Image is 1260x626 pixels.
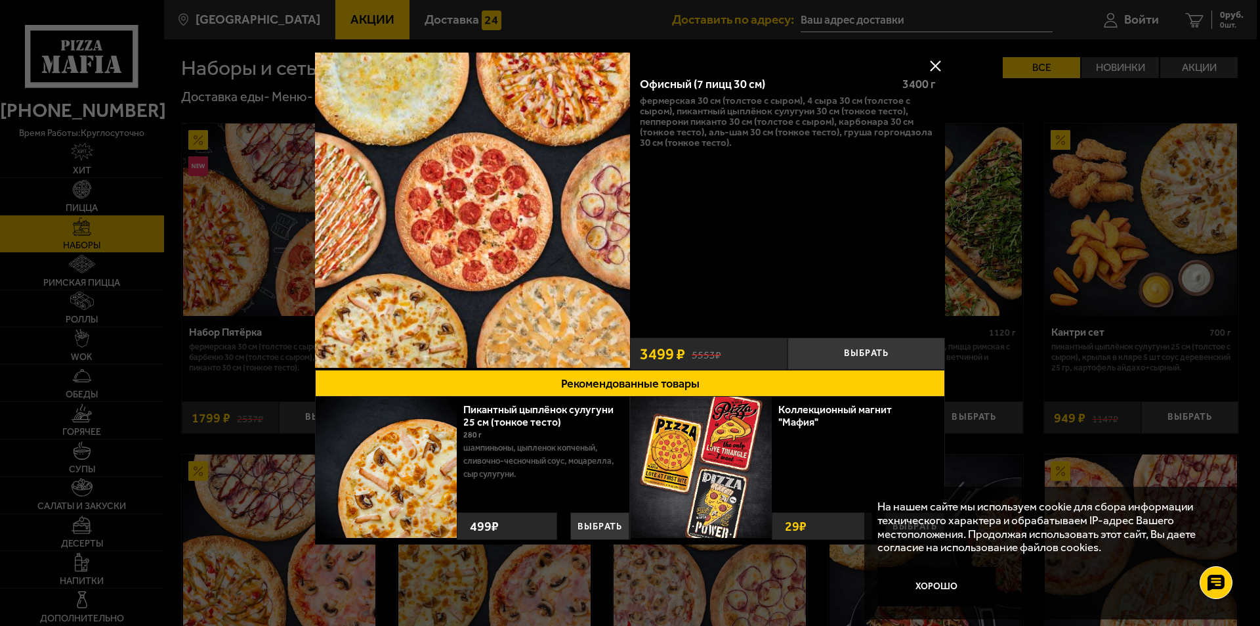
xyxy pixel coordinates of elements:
[782,513,810,539] strong: 29 ₽
[787,338,945,370] button: Выбрать
[315,53,630,368] img: Офисный (7 пицц 30 см)
[315,53,630,370] a: Офисный (7 пицц 30 см)
[463,430,482,439] span: 280 г
[463,441,619,481] p: шампиньоны, цыпленок копченый, сливочно-чесночный соус, моцарелла, сыр сулугуни.
[902,77,935,91] span: 3400 г
[778,403,892,428] a: Коллекционный магнит "Мафия"
[692,347,721,361] s: 5553 ₽
[640,95,935,148] p: Фермерская 30 см (толстое с сыром), 4 сыра 30 см (толстое с сыром), Пикантный цыплёнок сулугуни 3...
[640,346,685,362] span: 3499 ₽
[463,403,614,428] a: Пикантный цыплёнок сулугуни 25 см (тонкое тесто)
[467,513,502,539] strong: 499 ₽
[877,567,996,606] button: Хорошо
[315,370,945,397] button: Рекомендованные товары
[640,78,891,92] div: Офисный (7 пицц 30 см)
[570,512,629,540] button: Выбрать
[877,500,1221,554] p: На нашем сайте мы используем cookie для сбора информации технического характера и обрабатываем IP...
